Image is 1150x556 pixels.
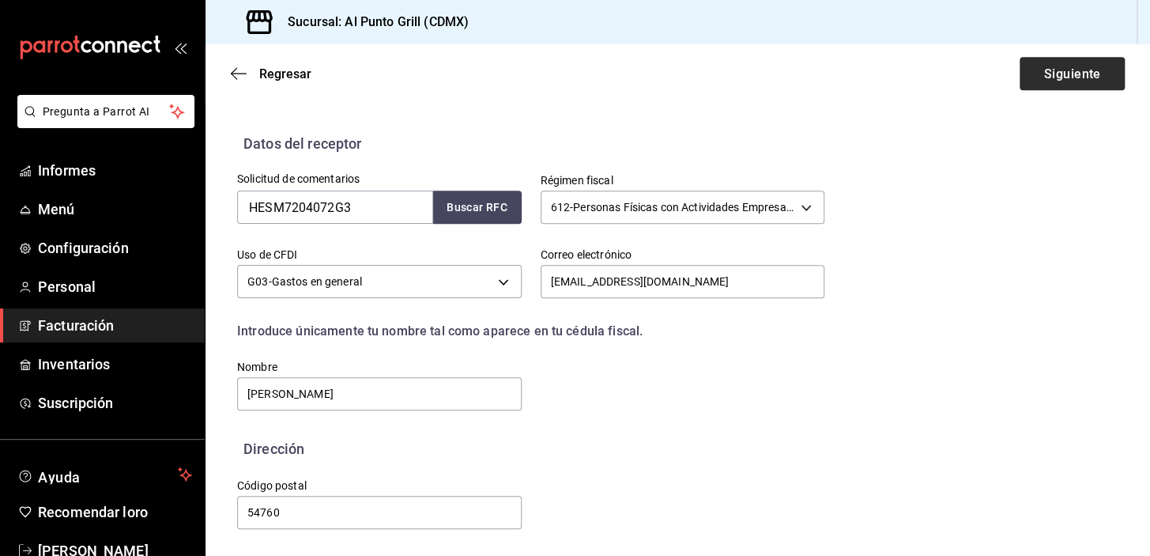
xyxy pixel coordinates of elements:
[551,201,570,214] font: 612
[272,275,362,288] font: Gastos en general
[38,162,96,179] font: Informes
[38,240,129,256] font: Configuración
[237,361,277,373] font: Nombre
[1043,66,1100,81] font: Siguiente
[38,504,148,520] font: Recomendar loro
[17,95,194,128] button: Pregunta a Parrot AI
[247,275,268,288] font: G03
[268,275,271,288] font: -
[1020,57,1125,90] button: Siguiente
[237,323,643,339] font: Introduce únicamente tu nombre tal como aparece en tu cédula fiscal.
[38,469,81,486] font: Ayuda
[38,395,113,411] font: Suscripción
[38,356,110,373] font: Inventarios
[237,248,297,261] font: Uso de CFDI
[237,479,307,492] font: Código postal
[570,201,573,214] font: -
[447,202,507,214] font: Buscar RFC
[38,278,96,295] font: Personal
[573,201,892,214] font: Personas Físicas con Actividades Empresariales y Profesionales
[541,248,632,261] font: Correo electrónico
[288,14,469,29] font: Sucursal: Al Punto Grill (CDMX)
[174,41,187,54] button: abrir_cajón_menú
[243,135,361,152] font: Datos del receptor
[237,172,360,185] font: Solicitud de comentarios
[11,115,194,131] a: Pregunta a Parrot AI
[433,191,522,224] button: Buscar RFC
[243,441,304,457] font: Dirección
[231,66,311,81] button: Regresar
[38,201,75,217] font: Menú
[541,174,613,187] font: Régimen fiscal
[237,496,522,529] input: Obligatorio
[43,105,150,118] font: Pregunta a Parrot AI
[38,317,114,334] font: Facturación
[259,66,311,81] font: Regresar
